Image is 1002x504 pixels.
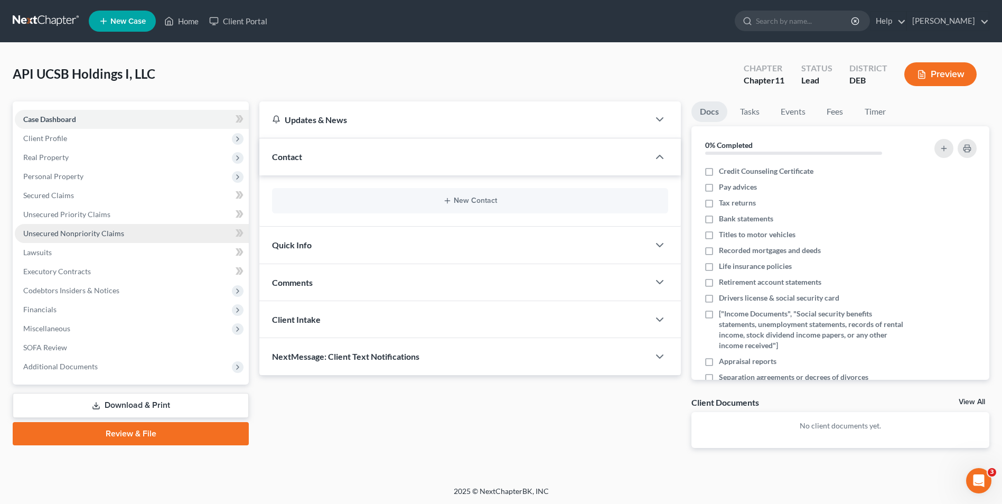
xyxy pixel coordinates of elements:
[272,277,313,287] span: Comments
[23,324,70,333] span: Miscellaneous
[904,62,977,86] button: Preview
[13,66,155,81] span: API UCSB Holdings I, LLC
[15,338,249,357] a: SOFA Review
[772,101,814,122] a: Events
[23,248,52,257] span: Lawsuits
[775,75,784,85] span: 11
[719,277,821,287] span: Retirement account statements
[732,101,768,122] a: Tasks
[870,12,906,31] a: Help
[15,243,249,262] a: Lawsuits
[23,172,83,181] span: Personal Property
[719,182,757,192] span: Pay advices
[23,286,119,295] span: Codebtors Insiders & Notices
[15,224,249,243] a: Unsecured Nonpriority Claims
[756,11,853,31] input: Search by name...
[719,198,756,208] span: Tax returns
[15,110,249,129] a: Case Dashboard
[849,74,887,87] div: DEB
[818,101,852,122] a: Fees
[23,115,76,124] span: Case Dashboard
[719,245,821,256] span: Recorded mortgages and deeds
[719,309,906,351] span: ["Income Documents", "Social security benefits statements, unemployment statements, records of re...
[849,62,887,74] div: District
[856,101,894,122] a: Timer
[15,262,249,281] a: Executory Contracts
[801,62,832,74] div: Status
[23,153,69,162] span: Real Property
[801,74,832,87] div: Lead
[907,12,989,31] a: [PERSON_NAME]
[204,12,273,31] a: Client Portal
[719,261,792,272] span: Life insurance policies
[272,351,419,361] span: NextMessage: Client Text Notifications
[719,356,776,367] span: Appraisal reports
[744,74,784,87] div: Chapter
[23,362,98,371] span: Additional Documents
[272,114,636,125] div: Updates & News
[23,191,74,200] span: Secured Claims
[15,186,249,205] a: Secured Claims
[159,12,204,31] a: Home
[719,166,813,176] span: Credit Counseling Certificate
[23,229,124,238] span: Unsecured Nonpriority Claims
[272,240,312,250] span: Quick Info
[23,134,67,143] span: Client Profile
[272,314,321,324] span: Client Intake
[15,205,249,224] a: Unsecured Priority Claims
[700,421,981,431] p: No client documents yet.
[110,17,146,25] span: New Case
[719,372,868,382] span: Separation agreements or decrees of divorces
[280,197,660,205] button: New Contact
[13,422,249,445] a: Review & File
[23,210,110,219] span: Unsecured Priority Claims
[691,397,759,408] div: Client Documents
[13,393,249,418] a: Download & Print
[272,152,302,162] span: Contact
[959,398,985,406] a: View All
[744,62,784,74] div: Chapter
[691,101,727,122] a: Docs
[23,343,67,352] span: SOFA Review
[719,293,839,303] span: Drivers license & social security card
[719,229,795,240] span: Titles to motor vehicles
[966,468,991,493] iframe: Intercom live chat
[988,468,996,477] span: 3
[23,305,57,314] span: Financials
[719,213,773,224] span: Bank statements
[705,141,753,150] strong: 0% Completed
[23,267,91,276] span: Executory Contracts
